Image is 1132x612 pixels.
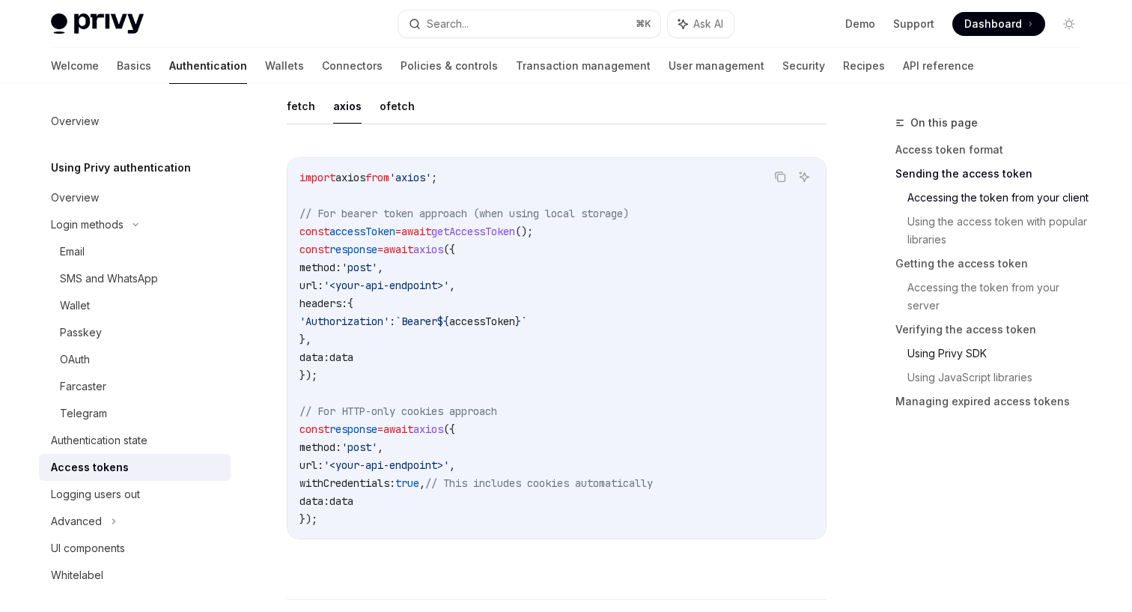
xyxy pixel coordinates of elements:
[907,342,1093,366] a: Using Privy SDK
[401,48,498,84] a: Policies & controls
[169,48,247,84] a: Authentication
[39,562,231,589] a: Whitelabel
[437,315,449,328] span: ${
[51,539,125,557] div: UI components
[413,243,443,256] span: axios
[39,292,231,319] a: Wallet
[449,315,515,328] span: accessToken
[39,454,231,481] a: Access tokens
[782,48,825,84] a: Security
[323,279,449,292] span: '<your-api-endpoint>'
[431,171,437,184] span: ;
[907,210,1093,252] a: Using the access token with popular libraries
[907,366,1093,390] a: Using JavaScript libraries
[60,297,90,315] div: Wallet
[39,535,231,562] a: UI components
[51,566,103,584] div: Whitelabel
[60,243,85,261] div: Email
[1057,12,1081,36] button: Toggle dark mode
[51,159,191,177] h5: Using Privy authentication
[60,270,158,288] div: SMS and WhatsApp
[335,171,365,184] span: axios
[395,225,401,238] span: =
[770,167,790,187] button: Copy the contents from the code block
[521,315,527,328] span: `
[395,476,419,490] span: true
[329,494,353,508] span: data
[341,440,377,454] span: 'post'
[377,261,383,274] span: ,
[39,108,231,135] a: Overview
[845,16,875,31] a: Demo
[39,238,231,265] a: Email
[794,167,814,187] button: Ask AI
[636,18,651,30] span: ⌘ K
[895,138,1093,162] a: Access token format
[419,476,425,490] span: ,
[895,390,1093,413] a: Managing expired access tokens
[299,422,329,436] span: const
[287,88,315,124] button: fetch
[299,279,323,292] span: url:
[51,485,140,503] div: Logging users out
[39,184,231,211] a: Overview
[299,440,341,454] span: method:
[516,48,651,84] a: Transaction management
[299,225,329,238] span: const
[693,16,723,31] span: Ask AI
[413,422,443,436] span: axios
[515,225,533,238] span: ();
[329,351,353,364] span: data
[60,405,107,422] div: Telegram
[51,431,147,449] div: Authentication state
[299,405,497,418] span: // For HTTP-only cookies approach
[401,225,431,238] span: await
[895,252,1093,276] a: Getting the access token
[51,458,129,476] div: Access tokens
[299,369,317,382] span: });
[431,225,515,238] span: getAccessToken
[39,427,231,454] a: Authentication state
[299,494,329,508] span: data:
[299,476,395,490] span: withCredentials:
[299,512,317,526] span: });
[51,112,99,130] div: Overview
[299,315,389,328] span: 'Authorization'
[265,48,304,84] a: Wallets
[425,476,653,490] span: // This includes cookies automatically
[299,351,329,364] span: data:
[341,261,377,274] span: 'post'
[449,279,455,292] span: ,
[329,243,377,256] span: response
[39,400,231,427] a: Telegram
[51,216,124,234] div: Login methods
[443,243,455,256] span: ({
[333,88,362,124] button: axios
[893,16,934,31] a: Support
[299,458,323,472] span: url:
[910,114,978,132] span: On this page
[389,315,395,328] span: :
[903,48,974,84] a: API reference
[60,351,90,369] div: OAuth
[668,10,734,37] button: Ask AI
[51,512,102,530] div: Advanced
[322,48,383,84] a: Connectors
[669,48,764,84] a: User management
[51,189,99,207] div: Overview
[39,346,231,373] a: OAuth
[449,458,455,472] span: ,
[117,48,151,84] a: Basics
[329,225,395,238] span: accessToken
[329,422,377,436] span: response
[380,88,415,124] button: ofetch
[60,324,102,342] div: Passkey
[377,440,383,454] span: ,
[39,265,231,292] a: SMS and WhatsApp
[389,171,431,184] span: 'axios'
[964,16,1022,31] span: Dashboard
[907,186,1093,210] a: Accessing the token from your client
[365,171,389,184] span: from
[347,297,353,310] span: {
[299,297,347,310] span: headers:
